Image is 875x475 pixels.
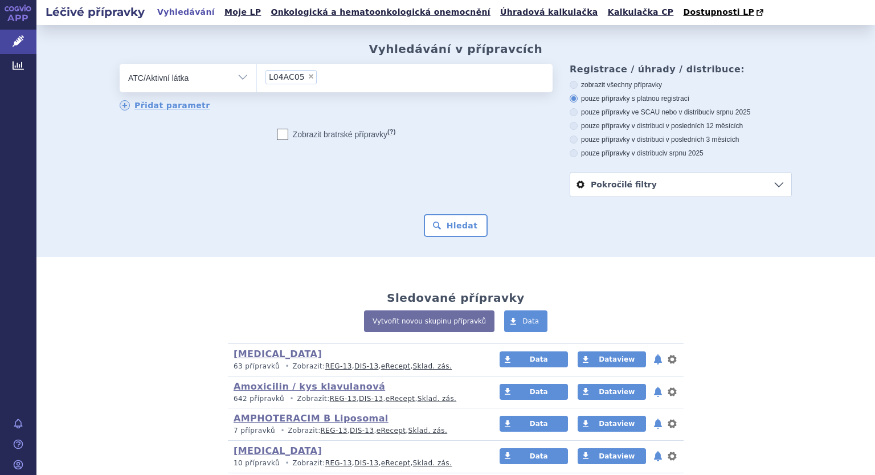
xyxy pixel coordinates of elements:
span: Dostupnosti LP [683,7,754,17]
span: Data [522,317,539,325]
button: Hledat [424,214,488,237]
label: pouze přípravky v distribuci v posledních 12 měsících [570,121,792,130]
a: Dataview [578,448,646,464]
a: DIS-13 [354,362,378,370]
button: nastavení [667,417,678,431]
a: Amoxicilin / kys klavulanová [234,381,385,392]
span: Data [530,355,548,363]
button: nastavení [667,353,678,366]
a: Sklad. zás. [413,459,452,467]
a: eRecept [381,362,411,370]
label: Zobrazit bratrské přípravky [277,129,396,140]
a: Dataview [578,416,646,432]
a: AMPHOTERACIM B Liposomal [234,413,389,424]
a: Data [500,384,568,400]
h2: Léčivé přípravky [36,4,154,20]
p: Zobrazit: , , , [234,362,478,371]
input: L04AC05 [320,69,326,84]
button: nastavení [667,449,678,463]
a: Onkologická a hematoonkologická onemocnění [267,5,494,20]
abbr: (?) [387,128,395,136]
span: USTEKINUMAB [269,73,305,81]
a: REG-13 [325,459,352,467]
a: DIS-13 [359,395,383,403]
h3: Registrace / úhrady / distribuce: [570,64,792,75]
span: Dataview [599,355,635,363]
p: Zobrazit: , , , [234,426,478,436]
span: v srpnu 2025 [664,149,703,157]
a: Sklad. zás. [408,427,448,435]
a: Vytvořit novou skupinu přípravků [364,310,494,332]
a: Kalkulačka CP [604,5,677,20]
a: Data [500,448,568,464]
p: Zobrazit: , , , [234,458,478,468]
h2: Vyhledávání v přípravcích [369,42,543,56]
button: notifikace [652,449,664,463]
a: DIS-13 [354,459,378,467]
button: notifikace [652,353,664,366]
a: REG-13 [325,362,352,370]
a: eRecept [386,395,415,403]
a: Dataview [578,351,646,367]
button: notifikace [652,385,664,399]
span: Dataview [599,420,635,428]
span: × [308,73,314,80]
label: pouze přípravky ve SCAU nebo v distribuci [570,108,792,117]
a: Pokročilé filtry [570,173,791,196]
a: REG-13 [321,427,347,435]
a: eRecept [381,459,411,467]
i: • [282,362,292,371]
span: Dataview [599,388,635,396]
a: Sklad. zás. [413,362,452,370]
span: Data [530,388,548,396]
a: Dataview [578,384,646,400]
a: Data [500,416,568,432]
span: Data [530,452,548,460]
a: DIS-13 [350,427,374,435]
a: Sklad. zás. [418,395,457,403]
a: eRecept [377,427,406,435]
label: pouze přípravky s platnou registrací [570,94,792,103]
span: 7 přípravků [234,427,275,435]
p: Zobrazit: , , , [234,394,478,404]
i: • [277,426,288,436]
a: Dostupnosti LP [680,5,769,21]
a: Data [500,351,568,367]
button: nastavení [667,385,678,399]
span: Dataview [599,452,635,460]
a: Úhradová kalkulačka [497,5,602,20]
label: zobrazit všechny přípravky [570,80,792,89]
span: 10 přípravků [234,459,280,467]
span: 63 přípravků [234,362,280,370]
h2: Sledované přípravky [387,291,525,305]
label: pouze přípravky v distribuci v posledních 3 měsících [570,135,792,144]
span: v srpnu 2025 [711,108,750,116]
span: 642 přípravků [234,395,284,403]
a: Data [504,310,547,332]
label: pouze přípravky v distribuci [570,149,792,158]
a: Přidat parametr [120,100,210,110]
a: Vyhledávání [154,5,218,20]
button: notifikace [652,417,664,431]
a: REG-13 [330,395,357,403]
a: Moje LP [221,5,264,20]
i: • [282,458,292,468]
a: [MEDICAL_DATA] [234,445,322,456]
i: • [287,394,297,404]
a: [MEDICAL_DATA] [234,349,322,359]
span: Data [530,420,548,428]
